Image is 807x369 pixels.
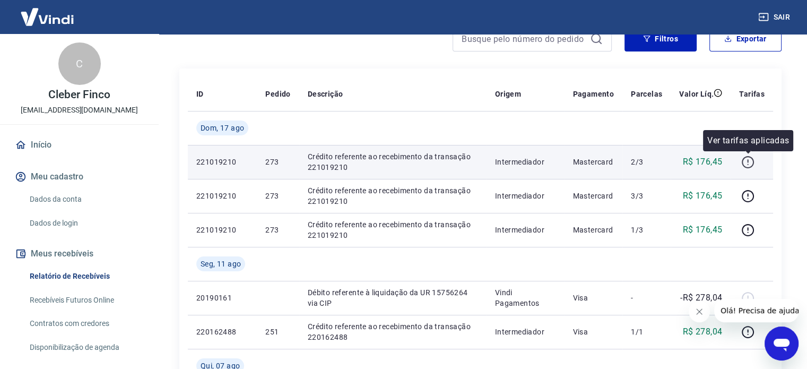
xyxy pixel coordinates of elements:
[631,225,662,235] p: 1/3
[308,185,478,207] p: Crédito referente ao recebimento da transação 221019210
[624,26,697,52] button: Filtros
[201,259,241,269] span: Seg, 11 ago
[308,219,478,241] p: Crédito referente ao recebimento da transação 221019210
[25,289,146,311] a: Recebíveis Futuros Online
[196,157,248,167] p: 221019210
[631,89,662,99] p: Parcelas
[265,89,290,99] p: Pedido
[25,337,146,358] a: Disponibilização de agenda
[13,1,82,33] img: Vindi
[689,301,710,322] iframe: Fechar mensagem
[679,89,714,99] p: Valor Líq.
[495,89,521,99] p: Origem
[265,327,290,337] p: 251
[25,313,146,334] a: Contratos com credores
[707,134,789,147] p: Ver tarifas aplicadas
[58,42,101,85] div: C
[714,299,799,322] iframe: Mensagem da empresa
[683,190,723,202] p: R$ 176,45
[739,89,765,99] p: Tarifas
[25,212,146,234] a: Dados de login
[572,89,614,99] p: Pagamento
[572,327,614,337] p: Visa
[308,151,478,173] p: Crédito referente ao recebimento da transação 221019210
[308,321,478,342] p: Crédito referente ao recebimento da transação 220162488
[680,291,722,304] p: -R$ 278,04
[462,31,586,47] input: Busque pelo número do pedido
[25,265,146,287] a: Relatório de Recebíveis
[13,165,146,188] button: Meu cadastro
[308,287,478,308] p: Débito referente à liquidação da UR 15756264 via CIP
[631,157,662,167] p: 2/3
[265,157,290,167] p: 273
[572,157,614,167] p: Mastercard
[495,225,556,235] p: Intermediador
[13,133,146,157] a: Início
[572,293,614,303] p: Visa
[25,188,146,210] a: Dados da conta
[495,287,556,308] p: Vindi Pagamentos
[683,325,723,338] p: R$ 278,04
[683,224,723,236] p: R$ 176,45
[21,105,138,116] p: [EMAIL_ADDRESS][DOMAIN_NAME]
[495,327,556,337] p: Intermediador
[756,7,794,27] button: Sair
[631,293,662,303] p: -
[495,157,556,167] p: Intermediador
[6,7,89,16] span: Olá! Precisa de ajuda?
[265,191,290,201] p: 273
[572,191,614,201] p: Mastercard
[196,225,248,235] p: 221019210
[683,156,723,168] p: R$ 176,45
[201,123,244,133] span: Dom, 17 ago
[572,225,614,235] p: Mastercard
[196,293,248,303] p: 20190161
[196,89,204,99] p: ID
[48,89,110,100] p: Cleber Finco
[631,191,662,201] p: 3/3
[765,327,799,361] iframe: Botão para abrir a janela de mensagens
[196,191,248,201] p: 221019210
[196,327,248,337] p: 220162488
[308,89,343,99] p: Descrição
[495,191,556,201] p: Intermediador
[13,242,146,265] button: Meus recebíveis
[709,26,782,52] button: Exportar
[631,327,662,337] p: 1/1
[265,225,290,235] p: 273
